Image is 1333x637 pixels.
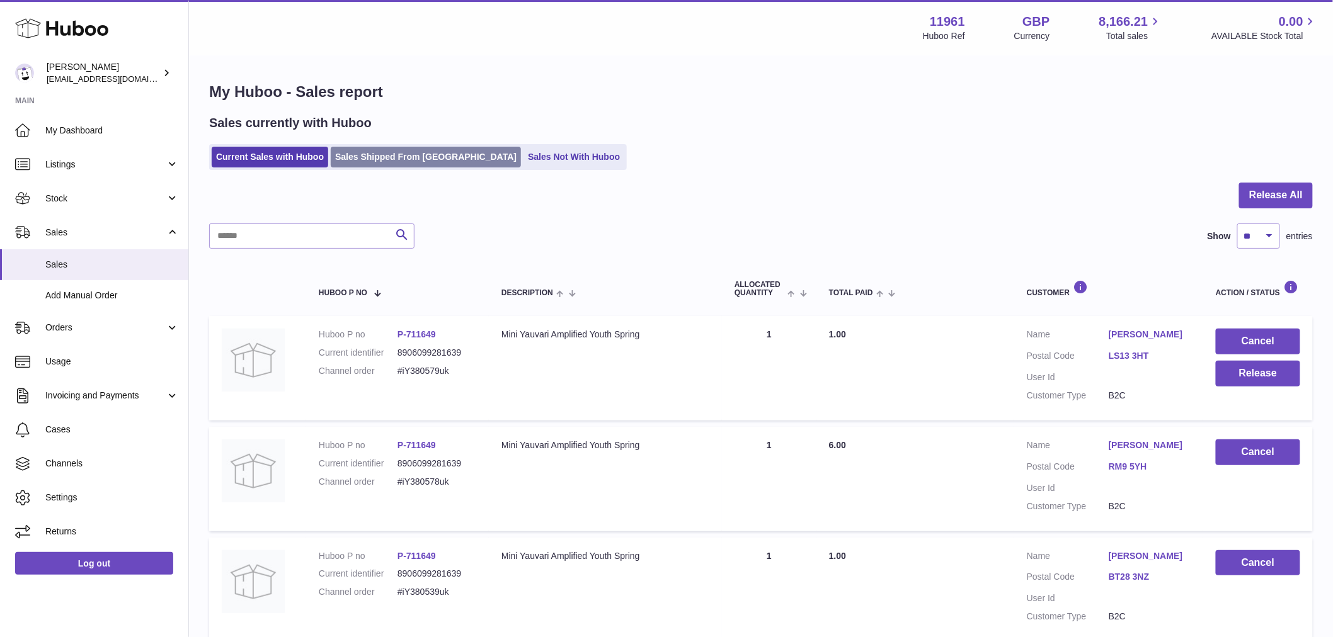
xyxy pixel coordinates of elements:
[319,347,398,359] dt: Current identifier
[45,390,166,402] span: Invoicing and Payments
[501,329,709,341] div: Mini Yauvari Amplified Youth Spring
[1109,390,1191,402] dd: B2C
[222,439,285,502] img: no-photo.jpg
[1027,371,1109,383] dt: User Id
[829,440,846,450] span: 6.00
[501,550,709,562] div: Mini Yauvari Amplified Youth Spring
[15,64,34,82] img: internalAdmin-11961@internal.huboo.com
[1027,390,1109,402] dt: Customer Type
[1109,550,1191,562] a: [PERSON_NAME]
[722,316,816,420] td: 1
[45,290,179,302] span: Add Manual Order
[209,82,1313,102] h1: My Huboo - Sales report
[398,568,476,580] dd: 8906099281639
[1027,439,1109,454] dt: Name
[1027,550,1109,565] dt: Name
[1027,592,1109,604] dt: User Id
[1211,30,1318,42] span: AVAILABLE Stock Total
[1027,329,1109,344] dt: Name
[1216,550,1300,576] button: Cancel
[735,281,784,297] span: ALLOCATED Quantity
[1216,361,1300,386] button: Release
[523,147,624,167] a: Sales Not With Huboo
[1027,280,1191,297] div: Customer
[398,329,436,339] a: P-711649
[45,193,166,205] span: Stock
[398,476,476,488] dd: #iY380578uk
[923,30,965,42] div: Huboo Ref
[319,458,398,470] dt: Current identifier
[45,492,179,504] span: Settings
[45,458,179,470] span: Channels
[1211,13,1318,42] a: 0.00 AVAILABLE Stock Total
[1216,439,1300,465] button: Cancel
[829,329,846,339] span: 1.00
[319,568,398,580] dt: Current identifier
[1216,280,1300,297] div: Action / Status
[1109,611,1191,623] dd: B2C
[1014,30,1050,42] div: Currency
[829,289,873,297] span: Total paid
[1216,329,1300,354] button: Cancel
[1109,350,1191,362] a: LS13 3HT
[1208,230,1231,242] label: Show
[1027,611,1109,623] dt: Customer Type
[398,440,436,450] a: P-711649
[1027,350,1109,365] dt: Postal Code
[319,439,398,451] dt: Huboo P no
[1109,571,1191,583] a: BT28 3NZ
[1109,439,1191,451] a: [PERSON_NAME]
[319,476,398,488] dt: Channel order
[1279,13,1303,30] span: 0.00
[1109,500,1191,512] dd: B2C
[398,586,476,598] dd: #iY380539uk
[45,125,179,137] span: My Dashboard
[1239,183,1313,208] button: Release All
[209,115,372,132] h2: Sales currently with Huboo
[212,147,328,167] a: Current Sales with Huboo
[398,458,476,470] dd: 8906099281639
[45,356,179,368] span: Usage
[319,550,398,562] dt: Huboo P no
[1027,461,1109,476] dt: Postal Code
[1109,329,1191,341] a: [PERSON_NAME]
[45,424,179,436] span: Cases
[47,74,185,84] span: [EMAIL_ADDRESS][DOMAIN_NAME]
[829,551,846,561] span: 1.00
[722,427,816,531] td: 1
[1286,230,1313,242] span: entries
[1022,13,1050,30] strong: GBP
[45,159,166,171] span: Listings
[398,347,476,359] dd: 8906099281639
[45,322,166,334] span: Orders
[319,289,367,297] span: Huboo P no
[222,550,285,613] img: no-photo.jpg
[15,552,173,575] a: Log out
[1099,13,1148,30] span: 8,166.21
[45,526,179,538] span: Returns
[319,365,398,377] dt: Channel order
[331,147,521,167] a: Sales Shipped From [GEOGRAPHIC_DATA]
[1099,13,1163,42] a: 8,166.21 Total sales
[1027,500,1109,512] dt: Customer Type
[930,13,965,30] strong: 11961
[1109,461,1191,473] a: RM9 5YH
[1106,30,1162,42] span: Total sales
[501,439,709,451] div: Mini Yauvari Amplified Youth Spring
[398,365,476,377] dd: #iY380579uk
[1027,571,1109,586] dt: Postal Code
[319,586,398,598] dt: Channel order
[398,551,436,561] a: P-711649
[1027,482,1109,494] dt: User Id
[47,61,160,85] div: [PERSON_NAME]
[45,259,179,271] span: Sales
[222,329,285,392] img: no-photo.jpg
[45,227,166,239] span: Sales
[501,289,553,297] span: Description
[319,329,398,341] dt: Huboo P no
